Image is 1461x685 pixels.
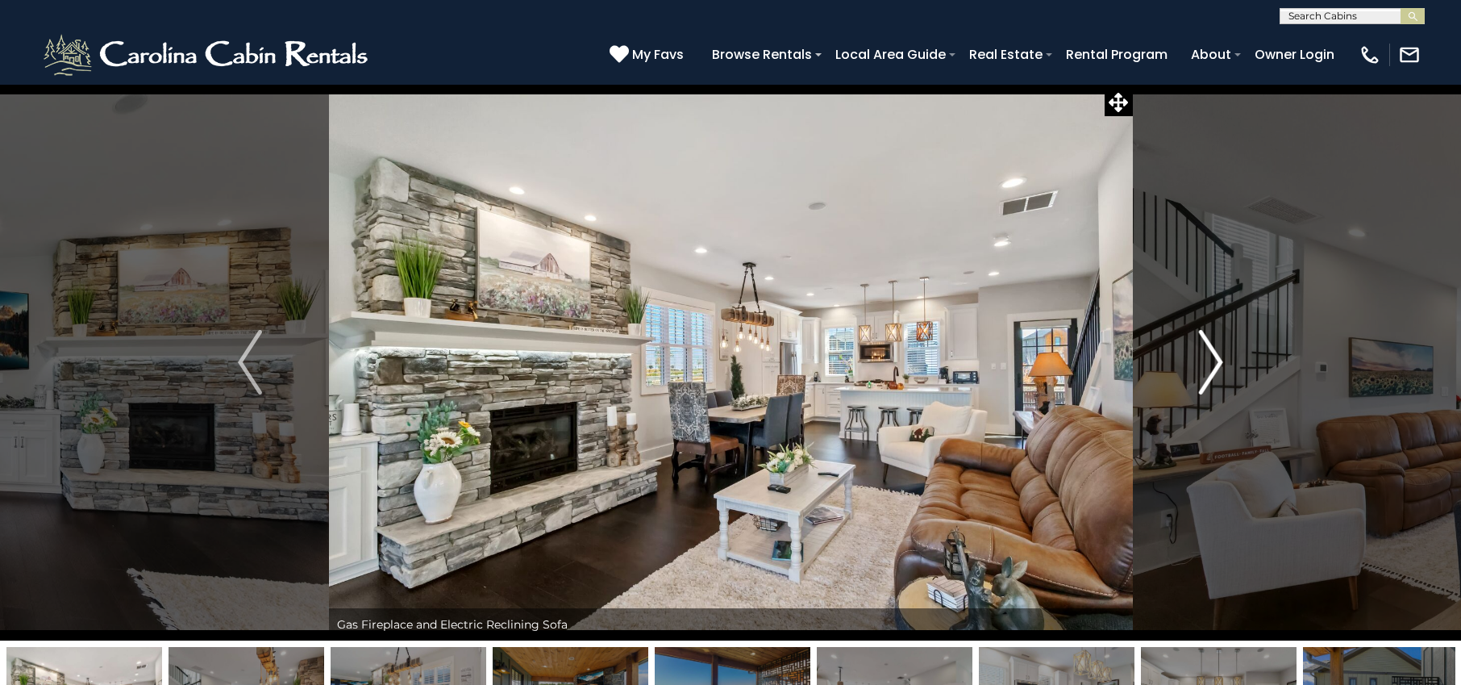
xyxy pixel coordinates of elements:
[704,40,820,69] a: Browse Rentals
[1398,44,1421,66] img: mail-regular-white.png
[172,84,329,641] button: Previous
[1247,40,1342,69] a: Owner Login
[632,44,684,65] span: My Favs
[827,40,954,69] a: Local Area Guide
[1058,40,1176,69] a: Rental Program
[40,31,375,79] img: White-1-2.png
[1132,84,1289,641] button: Next
[610,44,688,65] a: My Favs
[1199,330,1223,395] img: arrow
[238,330,262,395] img: arrow
[329,608,1133,641] div: Gas Fireplace and Electric Reclining Sofa
[961,40,1051,69] a: Real Estate
[1359,44,1381,66] img: phone-regular-white.png
[1183,40,1239,69] a: About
